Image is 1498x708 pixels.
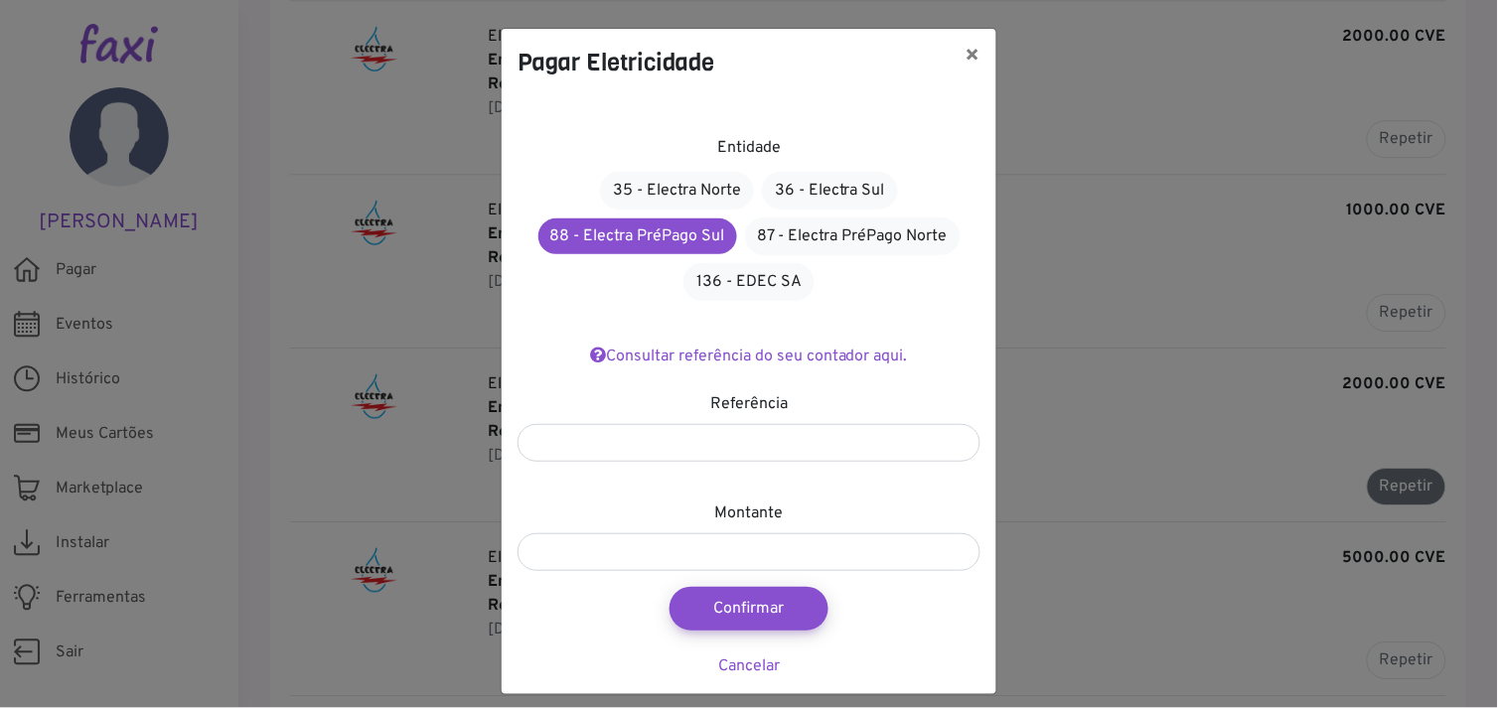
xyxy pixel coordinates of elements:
[762,172,898,210] a: 36 - Electra Sul
[715,501,784,525] label: Montante
[538,218,737,254] a: 88 - Electra PréPago Sul
[683,263,815,301] a: 136 - EDEC SA
[590,347,908,366] a: Consultar referência do seu contador aqui.
[518,45,714,80] h4: Pagar Eletricidade
[600,172,754,210] a: 35 - Electra Norte
[670,587,828,631] button: Confirmar
[745,217,961,255] a: 87 - Electra PréPago Norte
[717,136,781,160] label: Entidade
[718,656,780,676] a: Cancelar
[710,392,788,416] label: Referência
[950,29,996,84] button: ×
